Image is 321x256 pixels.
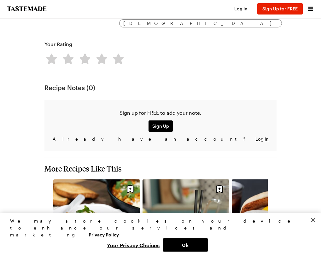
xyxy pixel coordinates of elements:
[306,5,315,13] button: Open menu
[6,6,47,11] a: To Tastemade Home Page
[124,183,136,195] button: Save recipe
[10,218,306,252] div: Privacy
[163,238,208,252] button: Ok
[10,218,306,238] div: We may store cookies on your device to enhance our services and marketing.
[50,109,271,117] p: Sign up for FREE to add your note.
[104,238,163,252] button: Your Privacy Choices
[89,231,119,237] a: More information about your privacy, opens in a new tab
[234,6,248,11] span: Log In
[152,123,169,129] span: Sign Up
[228,6,254,12] button: Log In
[149,120,173,132] button: Sign Up
[119,19,282,27] a: [DEMOGRAPHIC_DATA]
[257,3,303,15] button: Sign Up for FREE
[44,164,277,173] h2: More Recipes Like This
[50,136,271,143] p: Already have an account?
[123,20,278,27] span: [DEMOGRAPHIC_DATA]
[44,40,72,48] h4: Your Rating
[262,6,298,11] span: Sign Up for FREE
[306,213,320,227] button: Close
[213,183,225,195] button: Save recipe
[255,136,269,142] button: Log In
[44,84,277,91] h4: Recipe Notes ( 0 )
